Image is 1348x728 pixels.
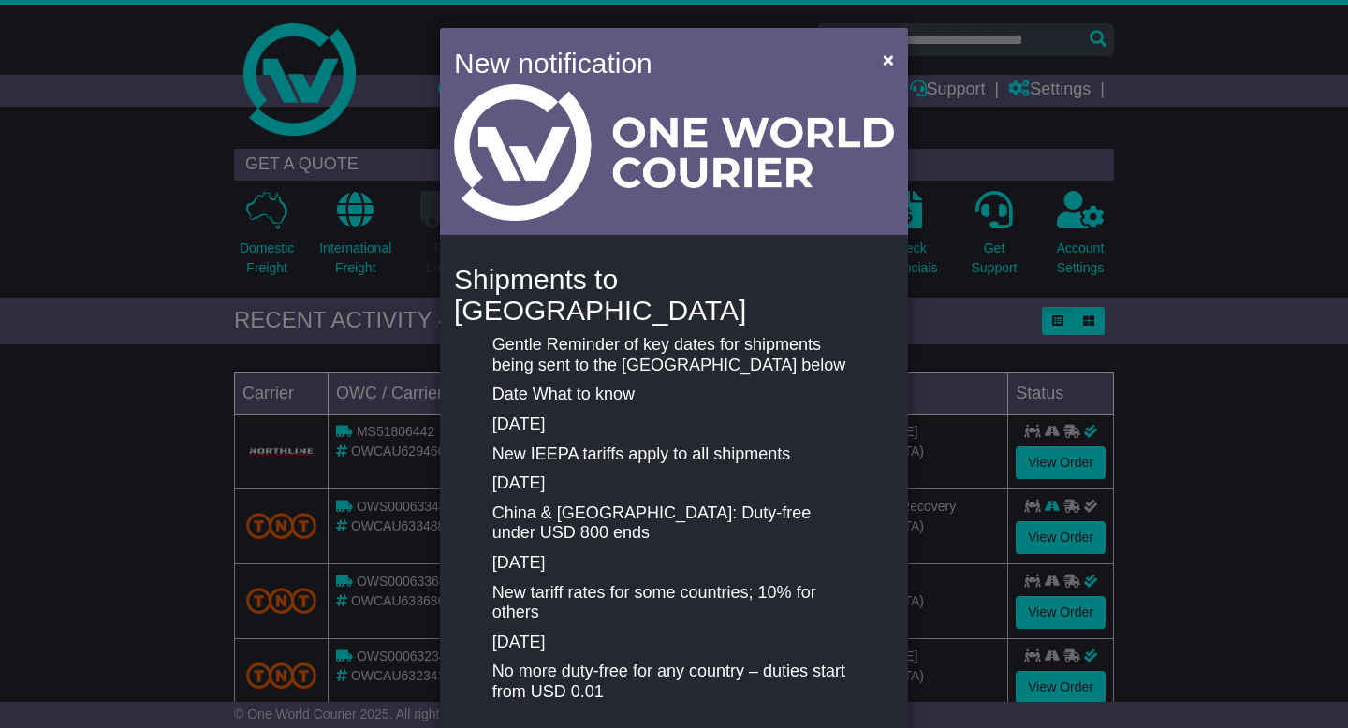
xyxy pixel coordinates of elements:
p: New IEEPA tariffs apply to all shipments [492,444,856,465]
p: Gentle Reminder of key dates for shipments being sent to the [GEOGRAPHIC_DATA] below [492,335,856,375]
button: Close [873,40,903,79]
p: No more duty-free for any country – duties start from USD 0.01 [492,662,856,702]
p: [DATE] [492,633,856,653]
p: [DATE] [492,553,856,574]
p: New tariff rates for some countries; 10% for others [492,583,856,623]
p: Date What to know [492,385,856,405]
h4: New notification [454,42,856,84]
img: Light [454,84,894,221]
p: China & [GEOGRAPHIC_DATA]: Duty-free under USD 800 ends [492,503,856,544]
p: [DATE] [492,473,856,494]
span: × [883,49,894,70]
h4: Shipments to [GEOGRAPHIC_DATA] [454,264,894,326]
p: [DATE] [492,415,856,435]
